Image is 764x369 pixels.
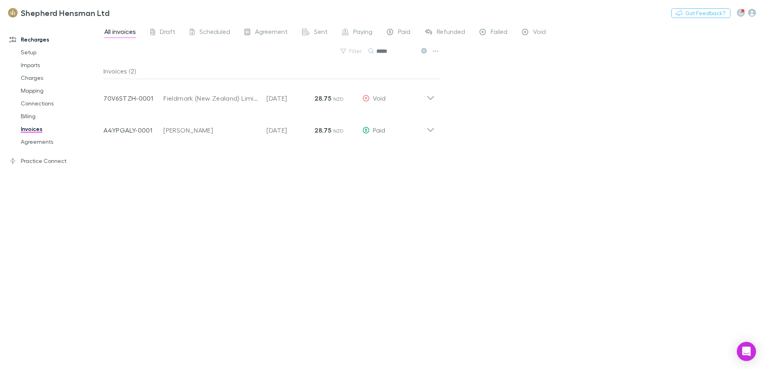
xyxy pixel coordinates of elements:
[333,128,344,134] span: NZD
[671,8,730,18] button: Got Feedback?
[314,28,328,38] span: Sent
[373,126,385,134] span: Paid
[13,123,108,135] a: Invoices
[21,8,109,18] h3: Shepherd Hensman Ltd
[398,28,410,38] span: Paid
[13,59,108,71] a: Imports
[160,28,175,38] span: Draft
[13,110,108,123] a: Billing
[3,3,114,22] a: Shepherd Hensman Ltd
[491,28,507,38] span: Failed
[533,28,546,38] span: Void
[163,125,259,135] div: [PERSON_NAME]
[163,93,259,103] div: Fieldmark (New Zealand) Limited
[13,71,108,84] a: Charges
[8,8,18,18] img: Shepherd Hensman Ltd's Logo
[336,46,367,56] button: Filter
[13,46,108,59] a: Setup
[103,93,163,103] p: 70V6STZH-0001
[267,93,314,103] p: [DATE]
[737,342,756,361] div: Open Intercom Messenger
[255,28,288,38] span: Agreement
[2,33,108,46] a: Recharges
[13,84,108,97] a: Mapping
[97,111,441,143] div: A4YPGALY-0001[PERSON_NAME][DATE]28.75 NZDPaid
[267,125,314,135] p: [DATE]
[13,97,108,110] a: Connections
[314,94,331,102] strong: 28.75
[13,135,108,148] a: Agreements
[2,155,108,167] a: Practice Connect
[437,28,465,38] span: Refunded
[333,96,344,102] span: NZD
[103,125,163,135] p: A4YPGALY-0001
[353,28,372,38] span: Paying
[199,28,230,38] span: Scheduled
[97,79,441,111] div: 70V6STZH-0001Fieldmark (New Zealand) Limited[DATE]28.75 NZDVoid
[373,94,386,102] span: Void
[314,126,331,134] strong: 28.75
[104,28,136,38] span: All invoices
